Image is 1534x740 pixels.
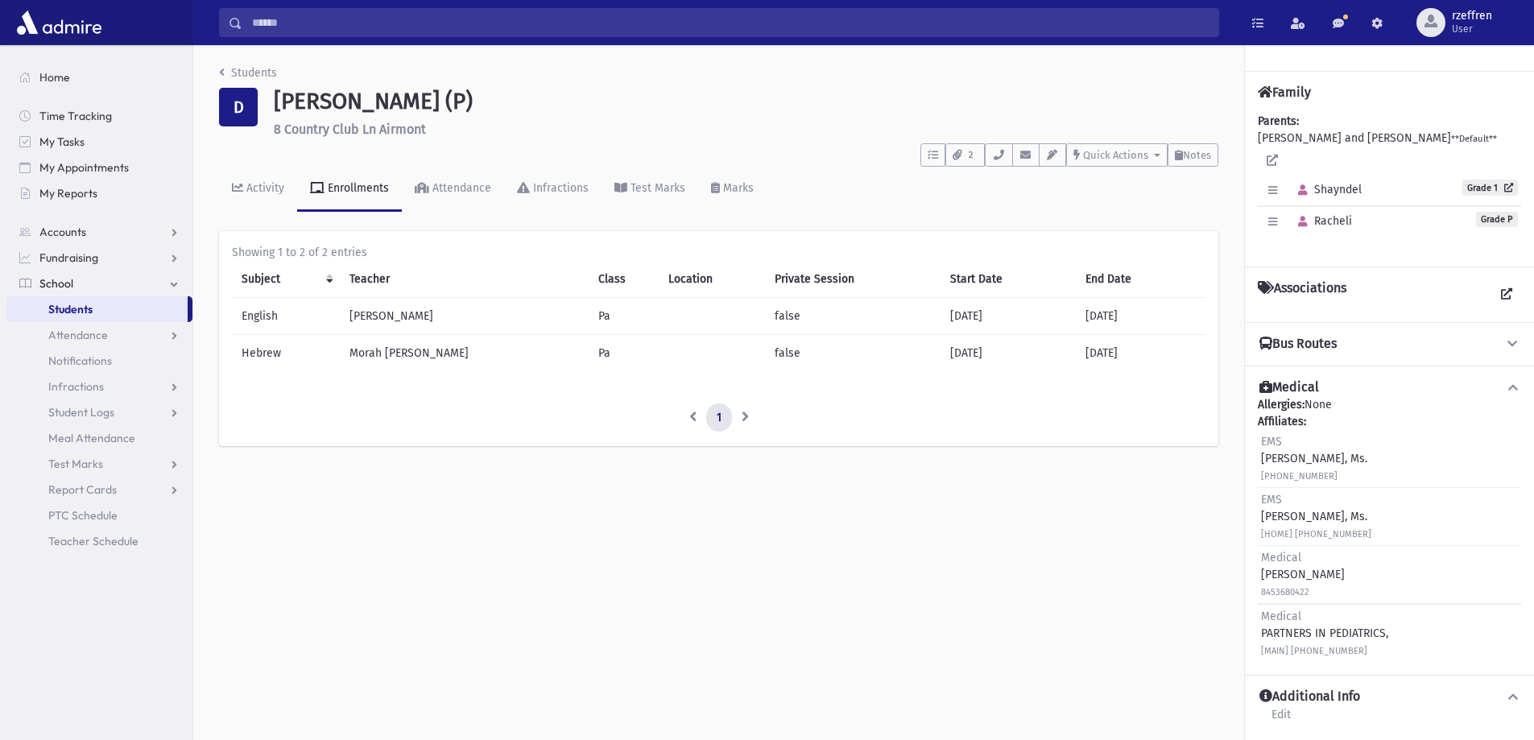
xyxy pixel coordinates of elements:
[720,181,754,195] div: Marks
[429,181,491,195] div: Attendance
[6,129,192,155] a: My Tasks
[48,405,114,420] span: Student Logs
[659,261,765,298] th: Location
[1258,85,1311,100] h4: Family
[1076,297,1206,334] td: [DATE]
[219,167,297,212] a: Activity
[1258,415,1306,428] b: Affiliates:
[589,297,659,334] td: Pa
[1261,610,1301,623] span: Medical
[6,399,192,425] a: Student Logs
[706,403,732,432] a: 1
[48,379,104,394] span: Infractions
[6,271,192,296] a: School
[941,261,1075,298] th: Start Date
[1452,10,1492,23] span: rzeffren
[39,109,112,123] span: Time Tracking
[6,528,192,554] a: Teacher Schedule
[39,134,85,149] span: My Tasks
[1258,113,1521,254] div: [PERSON_NAME] and [PERSON_NAME]
[39,70,70,85] span: Home
[6,245,192,271] a: Fundraising
[232,297,340,334] td: English
[243,181,284,195] div: Activity
[1258,280,1346,309] h4: Associations
[1291,183,1362,196] span: Shayndel
[941,334,1075,371] td: [DATE]
[48,353,112,368] span: Notifications
[1261,433,1367,484] div: [PERSON_NAME], Ms.
[48,482,117,497] span: Report Cards
[6,451,192,477] a: Test Marks
[6,348,192,374] a: Notifications
[1259,336,1337,353] h4: Bus Routes
[48,302,93,316] span: Students
[589,334,659,371] td: Pa
[589,261,659,298] th: Class
[1168,143,1218,167] button: Notes
[1261,551,1301,564] span: Medical
[48,508,118,523] span: PTC Schedule
[1261,435,1282,449] span: EMS
[1452,23,1492,35] span: User
[232,334,340,371] td: Hebrew
[402,167,504,212] a: Attendance
[765,334,941,371] td: false
[1258,114,1299,128] b: Parents:
[6,296,188,322] a: Students
[1261,493,1282,506] span: EMS
[530,181,589,195] div: Infractions
[1258,398,1305,411] b: Allergies:
[1258,396,1521,662] div: None
[602,167,698,212] a: Test Marks
[232,261,340,298] th: Subject
[39,186,97,201] span: My Reports
[219,64,277,88] nav: breadcrumb
[1261,529,1371,539] small: [HOME] [PHONE_NUMBER]
[6,374,192,399] a: Infractions
[765,297,941,334] td: false
[765,261,941,298] th: Private Session
[6,103,192,129] a: Time Tracking
[340,297,589,334] td: [PERSON_NAME]
[1492,280,1521,309] a: View all Associations
[39,276,73,291] span: School
[1258,688,1521,705] button: Additional Info
[48,328,108,342] span: Attendance
[48,457,103,471] span: Test Marks
[1258,379,1521,396] button: Medical
[219,88,258,126] div: D
[627,181,685,195] div: Test Marks
[6,155,192,180] a: My Appointments
[6,64,192,90] a: Home
[242,8,1218,37] input: Search
[6,425,192,451] a: Meal Attendance
[325,181,389,195] div: Enrollments
[274,88,1218,115] h1: [PERSON_NAME] (P)
[1183,149,1211,161] span: Notes
[340,334,589,371] td: Morah [PERSON_NAME]
[1261,646,1367,656] small: [MAIN] [PHONE_NUMBER]
[504,167,602,212] a: Infractions
[6,180,192,206] a: My Reports
[6,219,192,245] a: Accounts
[698,167,767,212] a: Marks
[1476,212,1518,227] span: Grade P
[340,261,589,298] th: Teacher
[1083,149,1148,161] span: Quick Actions
[39,160,129,175] span: My Appointments
[1261,587,1309,597] small: 8453680422
[39,225,86,239] span: Accounts
[1076,261,1206,298] th: End Date
[6,322,192,348] a: Attendance
[1261,491,1371,542] div: [PERSON_NAME], Ms.
[1259,688,1360,705] h4: Additional Info
[48,534,139,548] span: Teacher Schedule
[1271,705,1292,734] a: Edit
[941,297,1075,334] td: [DATE]
[1261,608,1388,659] div: PARTNERS IN PEDIATRICS,
[1261,549,1345,600] div: [PERSON_NAME]
[1462,180,1518,196] a: Grade 1
[1076,334,1206,371] td: [DATE]
[232,244,1205,261] div: Showing 1 to 2 of 2 entries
